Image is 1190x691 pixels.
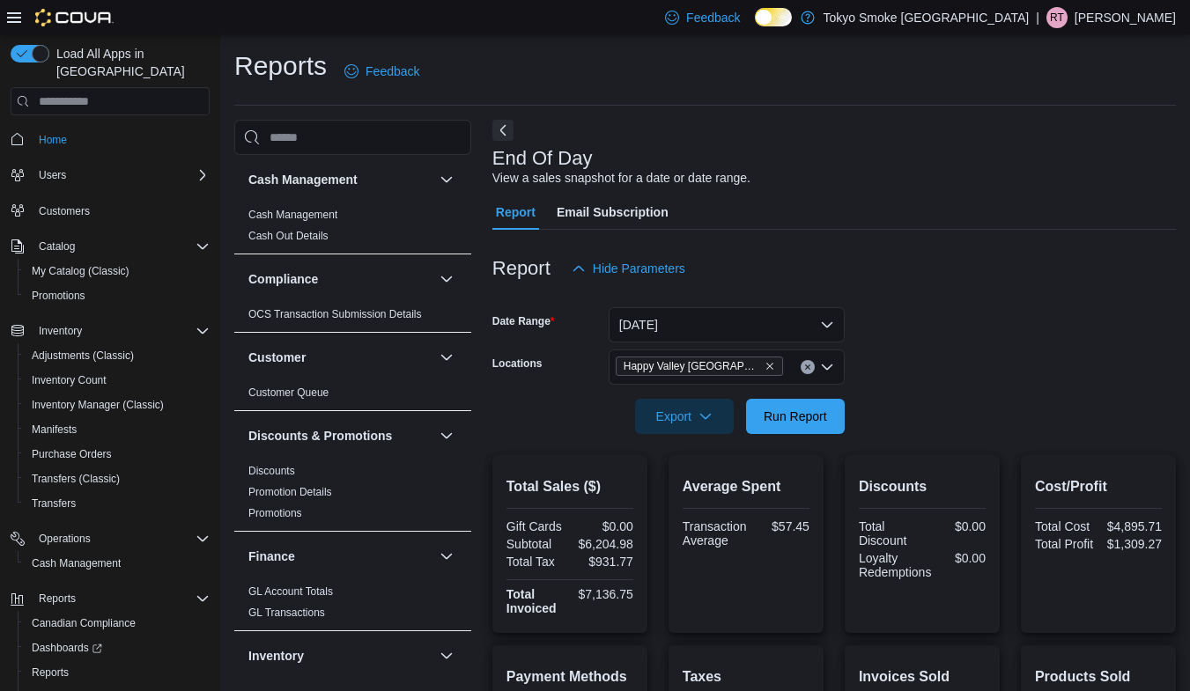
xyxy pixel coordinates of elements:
a: Customers [32,201,97,222]
button: Inventory Count [18,368,217,393]
span: Transfers (Classic) [25,468,210,489]
button: Clear input [801,360,815,374]
h3: End Of Day [492,148,593,169]
span: Catalog [32,236,210,257]
h2: Taxes [683,666,809,687]
span: Customer Queue [248,386,329,400]
button: Remove Happy Valley Goose Bay from selection in this group [765,361,775,371]
span: Promotions [248,506,302,520]
span: Dashboards [32,641,102,655]
a: Cash Management [25,553,128,574]
h2: Products Sold [1035,666,1162,687]
span: Customers [39,204,90,218]
button: Finance [248,548,432,565]
span: Reports [32,588,210,609]
span: Canadian Compliance [32,616,136,630]
div: $0.00 [573,519,633,533]
span: Dashboards [25,637,210,658]
img: Cova [35,9,114,26]
div: Total Tax [506,555,566,569]
a: Inventory Manager (Classic) [25,394,171,415]
span: OCS Transaction Submission Details [248,307,422,321]
span: Happy Valley Goose Bay [616,357,783,376]
a: Manifests [25,419,84,440]
p: | [1036,7,1039,28]
button: Cash Management [18,551,217,576]
button: Open list of options [820,360,834,374]
span: Purchase Orders [25,444,210,465]
button: Discounts & Promotions [248,427,432,445]
div: $6,204.98 [573,537,633,551]
span: Reports [25,662,210,683]
span: Customers [32,200,210,222]
span: Inventory Count [32,373,107,387]
button: Operations [4,526,217,551]
button: My Catalog (Classic) [18,259,217,283]
a: Inventory Count [25,370,114,391]
button: Compliance [248,270,432,288]
button: Catalog [4,234,217,259]
button: Cash Management [436,169,457,190]
h2: Total Sales ($) [506,476,633,497]
h2: Discounts [859,476,986,497]
h3: Inventory [248,647,304,665]
a: GL Account Totals [248,585,333,598]
span: Transfers (Classic) [32,472,120,486]
h3: Cash Management [248,171,358,188]
div: View a sales snapshot for a date or date range. [492,169,750,187]
span: My Catalog (Classic) [32,264,129,278]
span: Inventory Manager (Classic) [32,398,164,412]
h2: Invoices Sold [859,666,986,687]
h2: Cost/Profit [1035,476,1162,497]
span: Cash Management [25,553,210,574]
div: Raelynn Tucker [1046,7,1068,28]
span: Manifests [32,423,77,437]
a: Feedback [337,54,426,89]
a: Cash Out Details [248,230,329,242]
button: Reports [18,660,217,685]
div: $7,136.75 [573,587,633,601]
button: Customer [436,347,457,368]
span: RT [1050,7,1064,28]
div: Customer [234,382,471,410]
span: Run Report [764,408,827,425]
button: Hide Parameters [565,251,692,286]
h1: Reports [234,48,327,84]
a: Home [32,129,74,151]
a: Promotion Details [248,486,332,498]
h2: Payment Methods [506,666,633,687]
h3: Report [492,258,551,279]
button: Promotions [18,283,217,308]
span: Cash Management [32,556,121,570]
p: Tokyo Smoke [GEOGRAPHIC_DATA] [824,7,1030,28]
span: Inventory [32,320,210,342]
div: $0.00 [938,551,986,565]
input: Dark Mode [755,8,792,26]
a: Transfers [25,493,83,514]
p: [PERSON_NAME] [1075,7,1176,28]
span: Catalog [39,239,75,254]
div: Subtotal [506,537,566,551]
div: Total Cost [1035,519,1095,533]
span: Users [32,165,210,186]
span: Users [39,168,66,182]
span: Inventory Count [25,370,210,391]
a: Purchase Orders [25,444,119,465]
button: Manifests [18,417,217,442]
span: Transfers [32,496,76,511]
span: Inventory [39,324,82,338]
button: Canadian Compliance [18,611,217,636]
button: Inventory [4,319,217,343]
button: Adjustments (Classic) [18,343,217,368]
span: My Catalog (Classic) [25,261,210,282]
button: Reports [32,588,83,609]
span: Inventory Manager (Classic) [25,394,210,415]
span: Cash Management [248,208,337,222]
div: $931.77 [573,555,633,569]
button: Customers [4,198,217,224]
span: Operations [39,532,91,546]
span: Load All Apps in [GEOGRAPHIC_DATA] [49,45,210,80]
div: Total Profit [1035,537,1095,551]
a: Cash Management [248,209,337,221]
